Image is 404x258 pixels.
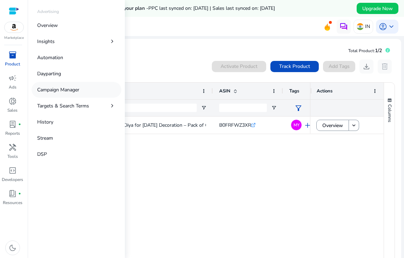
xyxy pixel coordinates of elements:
[148,5,275,12] span: PPC last synced on: [DATE] | Sales last synced on: [DATE]
[88,118,238,132] p: Handmade Clay Diya for [DATE] Decoration – Pack of 6 | Traditional...
[5,130,20,137] p: Reports
[279,63,310,70] span: Track Product
[8,189,17,198] span: book_4
[37,102,89,110] p: Targets & Search Terms
[379,22,387,31] span: account_circle
[37,38,55,45] p: Insights
[359,60,373,74] button: download
[316,120,349,131] button: Overview
[362,5,393,12] span: Upgrade Now
[109,102,116,109] span: chevron_right
[9,84,16,90] p: Ads
[8,244,17,252] span: dark_mode
[37,22,58,29] p: Overview
[46,6,275,12] h5: Data syncs run less frequently on your plan -
[37,8,59,15] p: Advertising
[37,54,63,61] p: Automation
[294,123,299,127] span: MY
[348,48,375,54] span: Total Product:
[8,74,17,82] span: campaign
[37,151,47,158] p: DSP
[8,166,17,175] span: code_blocks
[2,176,23,183] p: Developers
[322,118,343,133] span: Overview
[201,105,207,111] button: Open Filter Menu
[37,118,53,126] p: History
[365,20,370,33] p: IN
[37,134,53,142] p: Stream
[351,122,357,128] mat-icon: keyboard_arrow_down
[18,192,21,195] span: fiber_manual_record
[8,143,17,152] span: handyman
[8,51,17,59] span: inventory_2
[37,70,61,77] p: Dayparting
[357,23,364,30] img: in.svg
[7,153,18,160] p: Tools
[8,120,17,128] span: lab_profile
[270,61,319,72] button: Track Product
[5,22,23,33] img: amazon.svg
[61,104,197,112] input: Product Name Filter Input
[357,3,398,14] button: Upgrade Now
[375,47,382,54] span: 1/2
[7,107,18,113] p: Sales
[4,35,24,41] p: Marketplace
[3,200,22,206] p: Resources
[18,123,21,126] span: fiber_manual_record
[219,104,267,112] input: ASIN Filter Input
[5,61,20,67] p: Product
[219,122,251,128] span: B0FRFWZ3XR
[219,88,230,94] span: ASIN
[8,97,17,105] span: donut_small
[317,88,332,94] span: Actions
[109,38,116,45] span: chevron_right
[289,88,299,94] span: Tags
[362,62,371,71] span: download
[271,105,277,111] button: Open Filter Menu
[387,22,396,31] span: keyboard_arrow_down
[294,104,303,112] span: filter_alt
[37,86,79,93] p: Campaign Manager
[386,104,393,122] span: Columns
[303,121,312,130] span: add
